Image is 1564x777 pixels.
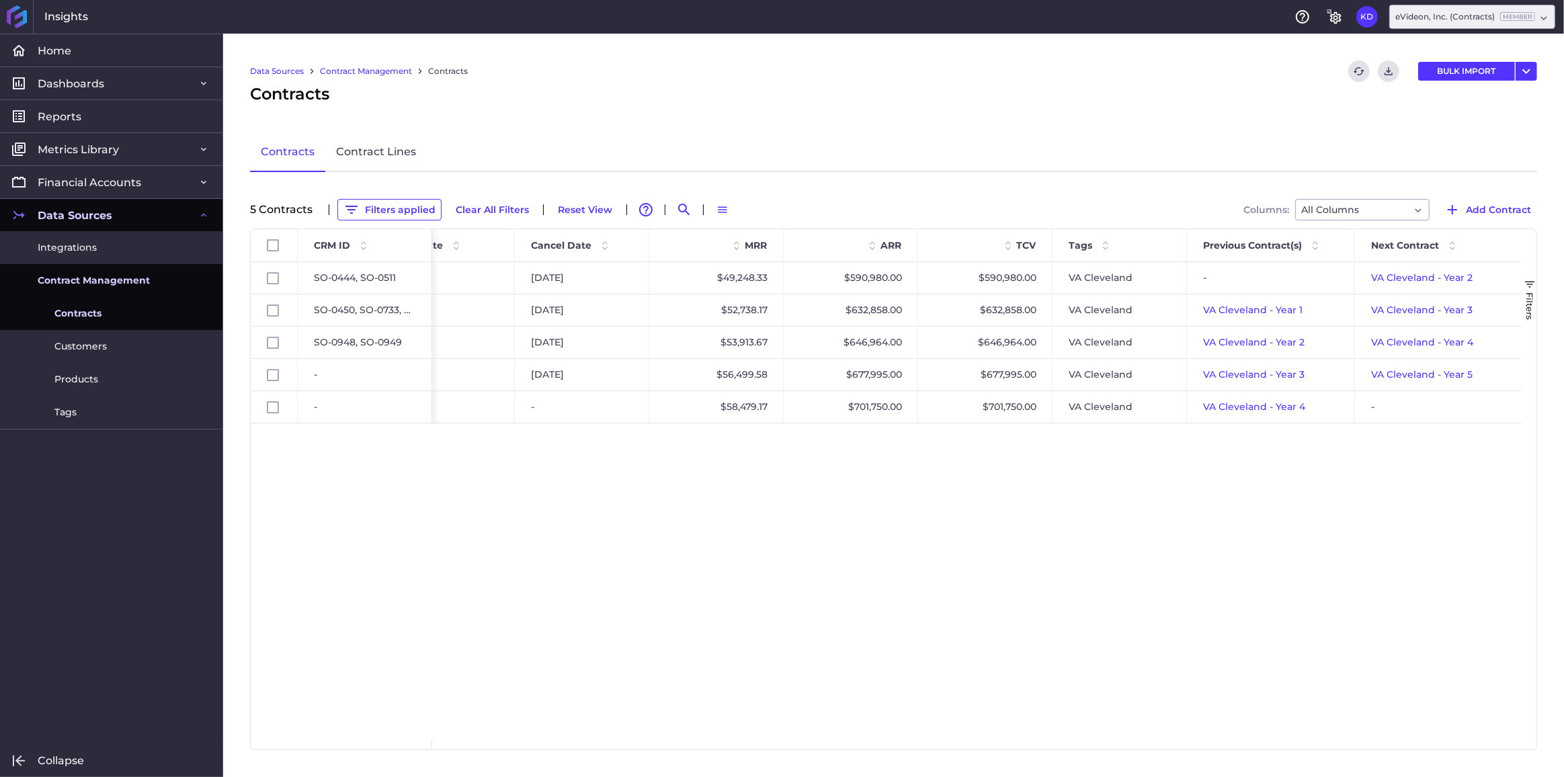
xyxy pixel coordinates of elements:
[54,405,77,419] span: Tags
[1438,199,1537,220] button: Add Contract
[1418,62,1515,81] button: BULK IMPORT
[320,65,412,77] a: Contract Management
[38,274,150,288] span: Contract Management
[515,262,649,294] div: [DATE]
[38,142,119,157] span: Metrics Library
[1203,304,1303,316] a: VA Cleveland - Year 1
[314,239,350,251] span: CRM ID
[38,110,81,124] span: Reports
[649,391,784,423] div: $58,479.17
[1187,262,1355,294] div: -
[1371,336,1473,348] a: VA Cleveland - Year 4
[250,133,325,172] a: Contracts
[1355,391,1523,423] div: -
[1053,262,1187,294] div: VA Cleveland
[251,294,432,327] div: Press SPACE to select this row.
[250,204,321,215] div: 5 Contract s
[380,262,515,294] div: [DATE]
[531,239,591,251] span: Cancel Date
[1389,5,1555,29] div: Dropdown select
[1371,304,1473,316] a: VA Cleveland - Year 3
[450,199,535,220] button: Clear All Filters
[298,262,432,294] div: SO-0444, SO-0511
[1371,239,1439,251] span: Next Contract
[673,199,695,220] button: Search by
[380,294,515,326] div: [DATE]
[515,391,649,423] div: -
[1371,368,1473,380] a: VA Cleveland - Year 5
[1301,202,1359,218] span: All Columns
[1243,205,1289,214] span: Columns:
[380,327,515,358] div: [DATE]
[1324,6,1346,28] button: General Settings
[649,327,784,358] div: $53,913.67
[1516,62,1537,81] button: User Menu
[918,262,1053,294] div: $590,980.00
[1292,6,1313,28] button: Help
[918,294,1053,326] div: $632,858.00
[298,327,432,358] div: SO-0948, SO-0949
[337,199,442,220] button: Filters applied
[1016,239,1036,251] span: TCV
[880,239,901,251] span: ARR
[515,359,649,391] div: [DATE]
[784,262,918,294] div: $590,980.00
[515,327,649,358] div: [DATE]
[1069,239,1092,251] span: Tags
[38,241,97,255] span: Integrations
[251,262,432,294] div: Press SPACE to select this row.
[1203,239,1302,251] span: Previous Contract(s)
[38,175,141,190] span: Financial Accounts
[1053,294,1187,326] div: VA Cleveland
[54,339,107,354] span: Customers
[298,391,432,423] div: -
[1348,60,1370,82] button: Refresh
[649,359,784,391] div: $56,499.58
[38,77,104,91] span: Dashboards
[251,391,432,423] div: Press SPACE to select this row.
[251,327,432,359] div: Press SPACE to select this row.
[428,65,468,77] a: Contracts
[38,208,112,222] span: Data Sources
[54,306,101,321] span: Contracts
[918,359,1053,391] div: $677,995.00
[1371,272,1473,284] a: VA Cleveland - Year 2
[649,262,784,294] div: $49,248.33
[250,82,329,106] span: Contracts
[1295,199,1430,220] div: Dropdown select
[649,294,784,326] div: $52,738.17
[1203,336,1305,348] a: VA Cleveland - Year 2
[380,359,515,391] div: [DATE]
[38,753,84,768] span: Collapse
[1053,327,1187,358] div: VA Cleveland
[54,372,98,386] span: Products
[1524,292,1535,320] span: Filters
[1378,60,1399,82] button: Download
[298,294,432,326] div: SO-0450, SO-0733, SO-0512
[380,391,515,423] div: [DATE]
[1203,368,1305,380] a: VA Cleveland - Year 3
[325,133,427,172] a: Contract Lines
[251,359,432,391] div: Press SPACE to select this row.
[918,391,1053,423] div: $701,750.00
[1053,391,1187,423] div: VA Cleveland
[1053,359,1187,391] div: VA Cleveland
[515,294,649,326] div: [DATE]
[552,199,618,220] button: Reset View
[745,239,767,251] span: MRR
[784,359,918,391] div: $677,995.00
[1356,6,1378,28] button: User Menu
[298,359,432,391] div: -
[38,44,71,58] span: Home
[1203,401,1305,413] a: VA Cleveland - Year 4
[250,65,304,77] a: Data Sources
[918,327,1053,358] div: $646,964.00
